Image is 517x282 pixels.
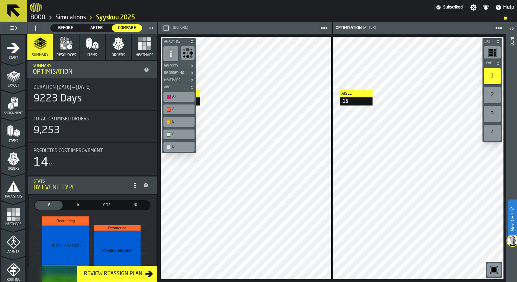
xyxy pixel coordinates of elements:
button: button-Review Reassign Plan [77,266,157,282]
label: Need Help? [509,200,516,238]
label: Aisle [340,90,373,97]
div: A [172,107,193,112]
header: Info [506,22,517,282]
a: link-to-/wh/i/b2e041e4-2753-4086-a82a-958e8abdd2c7 [55,14,86,21]
div: button-toolbar-undefined [486,262,502,278]
a: link-to-/wh/i/b2e041e4-2753-4086-a82a-958e8abdd2c7/settings/billing [434,4,464,11]
div: C [172,132,193,137]
div: button-toolbar-undefined [162,91,196,103]
div: thumb [93,201,121,210]
a: logo-header [162,264,200,278]
span: Subscribed [443,5,463,10]
div: A [165,106,193,113]
button: button- [162,84,196,91]
div: Title [33,116,151,122]
span: Heatmaps [136,53,153,57]
span: Agents [1,250,25,254]
span: Orders [112,53,125,57]
span: Assignment [1,112,25,115]
span: Heatmaps [163,78,188,82]
div: button-toolbar-undefined [180,45,196,63]
span: Routing [1,278,25,282]
label: button-toggle-Settings [467,4,479,11]
div: 9,253 [33,124,60,137]
div: Info [509,36,514,280]
div: thumb [112,24,142,32]
label: button-toggle-Open [507,23,516,36]
span: Heatmaps [1,222,25,226]
div: 4 [484,125,501,141]
li: menu Data Stats [1,173,25,201]
div: thumb [122,201,150,210]
div: button-toolbar-undefined [482,45,502,60]
div: B [172,120,193,124]
div: button-toolbar-undefined [162,103,196,116]
div: button-toolbar-undefined [482,67,502,86]
div: 14 [33,156,48,170]
div: stat-Total Optimised Orders [28,111,157,142]
span: Items [87,53,97,57]
li: menu Layout [1,63,25,90]
button: button- [482,60,502,67]
span: After [84,25,109,31]
span: Data Stats [1,195,25,198]
div: B [165,118,193,125]
label: button-switch-multi-CO2 [92,200,121,210]
span: Predicted Cost Improvement [33,148,103,154]
button: button- [162,70,196,76]
div: thumb [35,201,63,210]
span: Duration [DATE] — [DATE] [33,85,91,90]
div: Optimisation [334,26,362,30]
div: button-toolbar-undefined [482,123,502,142]
label: button-toggle-Toggle Full Menu [1,23,25,33]
li: menu Items [1,118,25,145]
div: Title [33,148,151,154]
div: 3 [484,106,501,122]
label: button-switch-multi-Cost [34,200,63,210]
span: Orders [1,167,25,171]
div: A+ [165,93,193,100]
span: Start [1,56,25,60]
svg: Show Congestion [182,48,193,58]
div: Stats [33,179,130,184]
div: thumb [82,24,112,32]
div: stat-Duration 8/4/2025 — 9/9/2025 [28,79,157,110]
span: % [49,163,52,168]
div: Review Reassign Plan [81,270,145,278]
label: button-toggle-Notifications [480,4,492,11]
span: Resources [57,53,76,57]
span: Total Optimised Orders [33,116,89,122]
div: By event type [33,184,130,191]
div: Title [33,85,151,90]
label: button-toggle-Close me [147,24,156,32]
div: A+ [172,95,193,99]
div: C [165,131,193,138]
div: button-toolbar-undefined [162,141,196,153]
div: D [165,143,193,150]
div: D [172,145,193,149]
span: Summary [32,53,48,57]
li: menu Orders [1,146,25,173]
div: 15 [340,97,373,105]
button: button- [482,38,502,45]
div: Summary [33,64,141,68]
li: menu Assignment [1,90,25,117]
a: link-to-/wh/i/b2e041e4-2753-4086-a82a-958e8abdd2c7 [30,14,45,21]
li: menu Heatmaps [1,201,25,228]
span: h [65,202,90,208]
span: (Before) [173,26,188,30]
div: Optimisation [33,68,141,76]
li: menu Agents [1,229,25,256]
label: button-switch-multi-Before [50,24,81,32]
span: Layout [1,84,25,88]
label: button-switch-multi-Time [63,200,92,210]
div: button-toolbar-undefined [482,104,502,123]
span: € [36,202,61,208]
div: button-toolbar-undefined [162,128,196,141]
div: thumb [51,24,81,32]
span: Items [1,139,25,143]
label: button-toggle-Help [492,3,517,11]
button: button- [162,77,196,84]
